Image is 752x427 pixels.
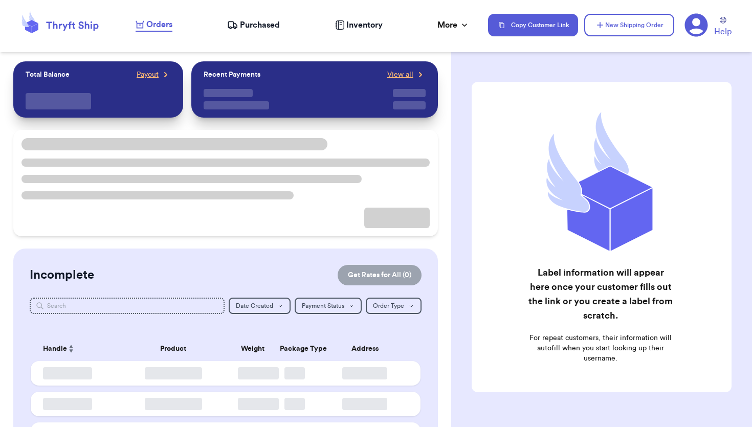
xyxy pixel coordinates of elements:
a: Inventory [335,19,383,31]
th: Product [115,336,232,361]
span: Purchased [240,19,280,31]
button: Copy Customer Link [488,14,578,36]
button: Date Created [229,298,291,314]
span: Inventory [346,19,383,31]
button: Sort ascending [67,343,75,355]
span: Payout [137,70,159,80]
span: Payment Status [302,303,344,309]
a: Payout [137,70,171,80]
span: Orders [146,18,172,31]
a: Purchased [227,19,280,31]
h2: Label information will appear here once your customer fills out the link or you create a label fr... [528,265,673,323]
p: Total Balance [26,70,70,80]
th: Package Type [274,336,316,361]
span: Order Type [373,303,404,309]
h2: Incomplete [30,267,94,283]
button: New Shipping Order [584,14,674,36]
span: View all [387,70,413,80]
button: Order Type [366,298,422,314]
span: Help [714,26,732,38]
a: View all [387,70,426,80]
p: Recent Payments [204,70,260,80]
a: Orders [136,18,172,32]
button: Get Rates for All (0) [338,265,422,285]
th: Weight [232,336,274,361]
th: Address [316,336,421,361]
div: More [437,19,470,31]
button: Payment Status [295,298,362,314]
span: Date Created [236,303,273,309]
p: For repeat customers, their information will autofill when you start looking up their username. [528,333,673,364]
span: Handle [43,344,67,354]
input: Search [30,298,224,314]
a: Help [714,17,732,38]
